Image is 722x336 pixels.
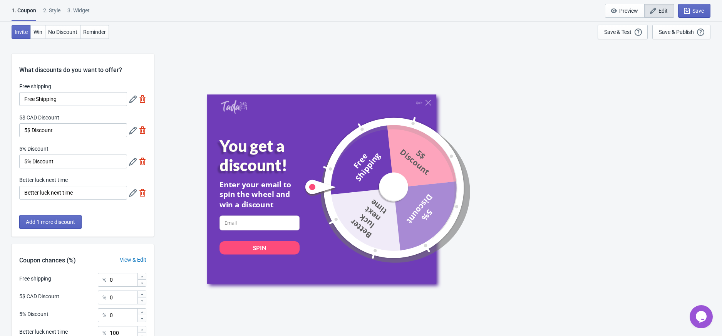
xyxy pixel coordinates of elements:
[659,29,694,35] div: Save & Publish
[19,292,59,301] div: 5$ CAD Discount
[139,126,146,134] img: delete.svg
[12,25,31,39] button: Invite
[221,99,247,113] img: Tada Shopify App - Exit Intent, Spin to Win Popups, Newsletter Discount Gift Game
[658,8,668,14] span: Edit
[19,145,49,153] label: 5% Discount
[112,256,154,264] div: View & Edit
[219,136,316,174] div: You get a discount!
[690,305,714,328] iframe: chat widget
[619,8,638,14] span: Preview
[19,275,51,283] div: Free shipping
[19,176,68,184] label: Better luck next time
[67,7,90,20] div: 3. Widget
[19,82,51,90] label: Free shipping
[12,54,154,75] div: What discounts do you want to offer?
[102,293,106,302] div: %
[15,29,28,35] span: Invite
[139,189,146,197] img: delete.svg
[109,273,137,287] input: Chance
[19,310,49,318] div: 5% Discount
[652,25,710,39] button: Save & Publish
[19,114,59,121] label: 5$ CAD Discount
[692,8,704,14] span: Save
[43,7,60,20] div: 2 . Style
[102,311,106,320] div: %
[605,4,645,18] button: Preview
[139,95,146,103] img: delete.svg
[48,29,77,35] span: No Discount
[45,25,80,39] button: No Discount
[139,158,146,165] img: delete.svg
[80,25,109,39] button: Reminder
[19,215,82,229] button: Add 1 more discount
[109,291,137,304] input: Chance
[19,328,68,336] div: Better luck next time
[26,219,75,225] span: Add 1 more discount
[253,244,266,252] div: SPIN
[678,4,710,18] button: Save
[221,99,247,114] a: Tada Shopify App - Exit Intent, Spin to Win Popups, Newsletter Discount Gift Game
[102,275,106,284] div: %
[219,179,300,209] div: Enter your email to spin the wheel and win a discount
[604,29,632,35] div: Save & Test
[12,256,84,265] div: Coupon chances (%)
[12,7,36,21] div: 1. Coupon
[83,29,106,35] span: Reminder
[109,308,137,322] input: Chance
[30,25,45,39] button: Win
[416,101,422,105] div: Quit
[598,25,648,39] button: Save & Test
[219,215,300,230] input: Email
[34,29,42,35] span: Win
[644,4,674,18] button: Edit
